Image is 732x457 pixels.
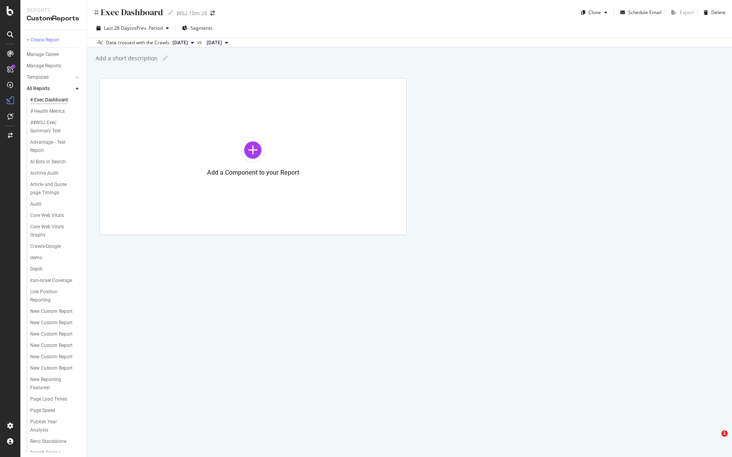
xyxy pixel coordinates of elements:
div: Crawls-Google [30,242,61,251]
div: Manage Reports [27,62,61,70]
span: vs Prev. Period [132,25,163,31]
div: Core Web Vitals [30,211,64,220]
a: Reno Standalone [30,437,81,446]
a: New Custom Report [30,364,81,372]
div: Page Load Times [30,395,67,403]
a: Manage Tables [27,51,81,59]
div: New Custom Report [30,307,73,316]
a: New Custom Report [30,307,81,316]
a: All Reports [27,85,73,93]
span: Last 28 Days [104,25,132,31]
div: Add a short description [95,54,158,62]
div: AI Bots in Search [30,158,66,166]
div: Archive Audit [30,169,58,177]
a: Crawls-Google [30,242,81,251]
div: New Custom Report [30,364,73,372]
a: New Custom Report [30,353,81,361]
a: # Exec Dashboard [30,96,81,104]
div: # Health Metrics [30,107,65,116]
div: Delete [711,9,726,16]
div: CustomReports [27,14,80,23]
div: Clone [589,9,601,16]
div: Iran-Israel Coverage [30,276,72,285]
a: New Custom Report [30,319,81,327]
a: ##WSJ Exec Summary Test [30,119,81,135]
span: vs [197,39,203,46]
div: Article and Quote page Timings [30,181,76,197]
a: Article and Quote page Timings [30,181,81,197]
div: New Custom Report [30,353,73,361]
div: Audit [30,200,42,208]
a: demo [30,254,81,262]
div: # Exec Dashboard [30,96,68,104]
button: Export [668,6,694,19]
button: Clone [578,6,610,19]
a: # Health Metrics [30,107,81,116]
i: Edit report name [168,10,173,15]
a: New Reporting Features! [30,376,81,392]
a: Manage Reports [27,62,81,70]
div: arrow-right-arrow-left [210,11,215,16]
a: Iran-Israel Coverage [30,276,81,285]
div: Schedule Email [628,9,661,16]
a: Core Web Vitals Graphs [30,223,81,239]
span: 2025 Aug. 9th [173,39,188,46]
span: Segments [191,25,213,31]
div: Add a Component to your Report [207,169,299,176]
a: New Custom Report [30,330,81,338]
div: Depth [30,265,43,273]
div: Reno Standalone [30,437,66,446]
div: + Create Report [27,36,59,44]
div: New Custom Report [30,341,73,350]
button: Delete [701,6,726,19]
div: Manage Tables [27,51,59,59]
a: Core Web Vitals [30,211,81,220]
a: New Custom Report [30,341,81,350]
iframe: Intercom live chat [705,430,724,449]
a: Archive Audit [30,169,81,177]
div: demo [30,254,42,262]
a: Templates [27,73,73,81]
div: ##WSJ Exec Summary Test [30,119,75,135]
span: 2025 Jul. 12th [207,39,222,46]
button: [DATE] [169,38,197,47]
div: Data crossed with the Crawls [106,39,169,46]
div: Export [680,9,694,16]
a: Page Speed [30,406,81,415]
a: Link Position Reporting [30,288,81,304]
button: Segments [179,22,216,34]
i: Edit report name [162,56,168,61]
span: 1 [721,430,728,437]
a: Publish Year Analysis [30,418,81,434]
div: Link Position Reporting [30,288,74,304]
a: Page Load Times [30,395,81,403]
div: Advantage - Test Report [30,138,74,155]
div: Templates [27,73,49,81]
div: Reports [27,6,80,14]
div: WSJ 10m JS [176,9,207,17]
a: Advantage - Test Report [30,138,81,155]
button: [DATE] [203,38,231,47]
div: New Custom Report [30,319,73,327]
a: + Create Report [27,36,81,44]
div: Publish Year Analysis [30,418,74,434]
div: New Custom Report [30,330,73,338]
a: AI Bots in Search [30,158,81,166]
button: Schedule Email [617,6,661,19]
a: Audit [30,200,81,208]
div: # Exec Dashboard [93,6,163,18]
a: Depth [30,265,81,273]
div: All Reports [27,85,50,93]
button: Last 28 DaysvsPrev. Period [93,22,172,34]
div: Core Web Vitals Graphs [30,223,74,239]
div: New Reporting Features! [30,376,74,392]
div: Page Speed [30,406,55,415]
